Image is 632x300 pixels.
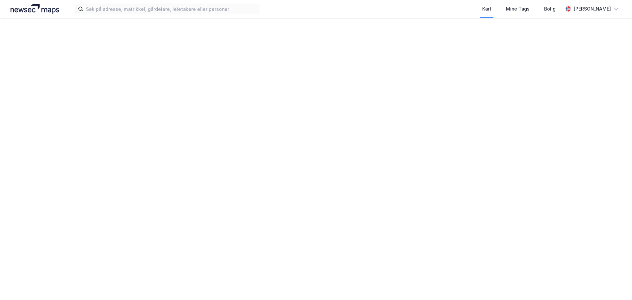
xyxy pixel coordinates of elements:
[573,5,611,13] div: [PERSON_NAME]
[11,4,59,14] img: logo.a4113a55bc3d86da70a041830d287a7e.svg
[544,5,556,13] div: Bolig
[83,4,259,14] input: Søk på adresse, matrikkel, gårdeiere, leietakere eller personer
[506,5,530,13] div: Mine Tags
[482,5,491,13] div: Kart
